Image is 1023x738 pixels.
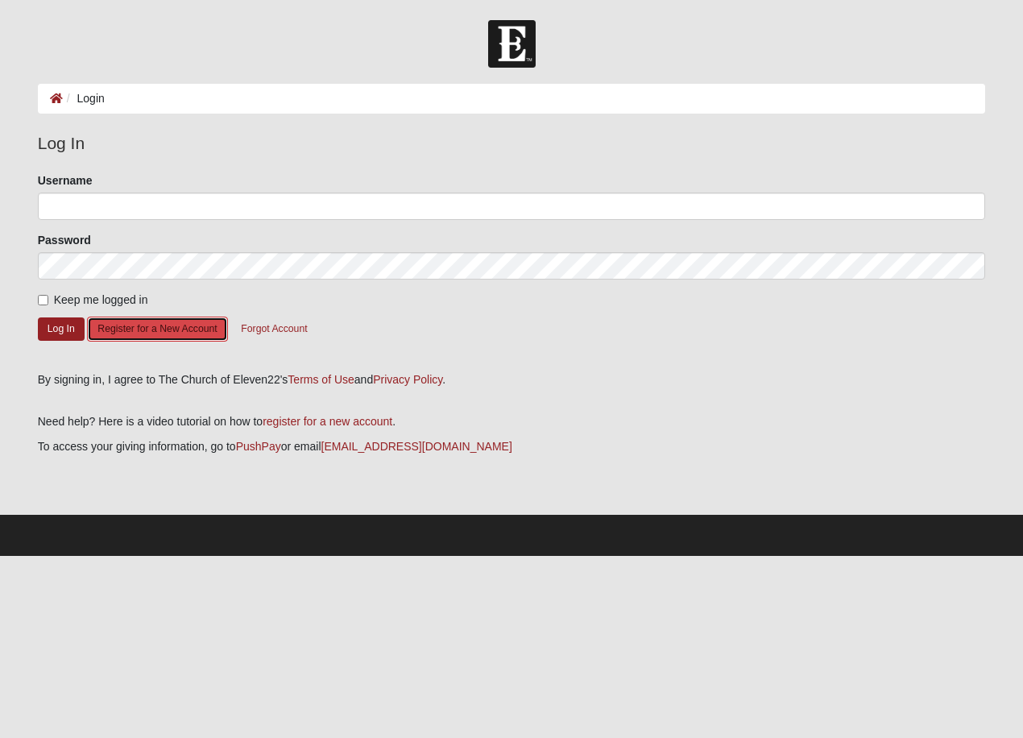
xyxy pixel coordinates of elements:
a: register for a new account [263,415,392,428]
li: Login [63,90,105,107]
legend: Log In [38,131,986,156]
img: Church of Eleven22 Logo [488,20,536,68]
input: Keep me logged in [38,295,48,305]
a: PushPay [236,440,281,453]
a: Privacy Policy [373,373,442,386]
span: Keep me logged in [54,293,148,306]
button: Register for a New Account [87,317,227,342]
button: Log In [38,317,85,341]
a: Terms of Use [288,373,354,386]
div: By signing in, I agree to The Church of Eleven22's and . [38,371,986,388]
label: Password [38,232,91,248]
p: To access your giving information, go to or email [38,438,986,455]
p: Need help? Here is a video tutorial on how to . [38,413,986,430]
label: Username [38,172,93,189]
a: [EMAIL_ADDRESS][DOMAIN_NAME] [321,440,512,453]
button: Forgot Account [230,317,317,342]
